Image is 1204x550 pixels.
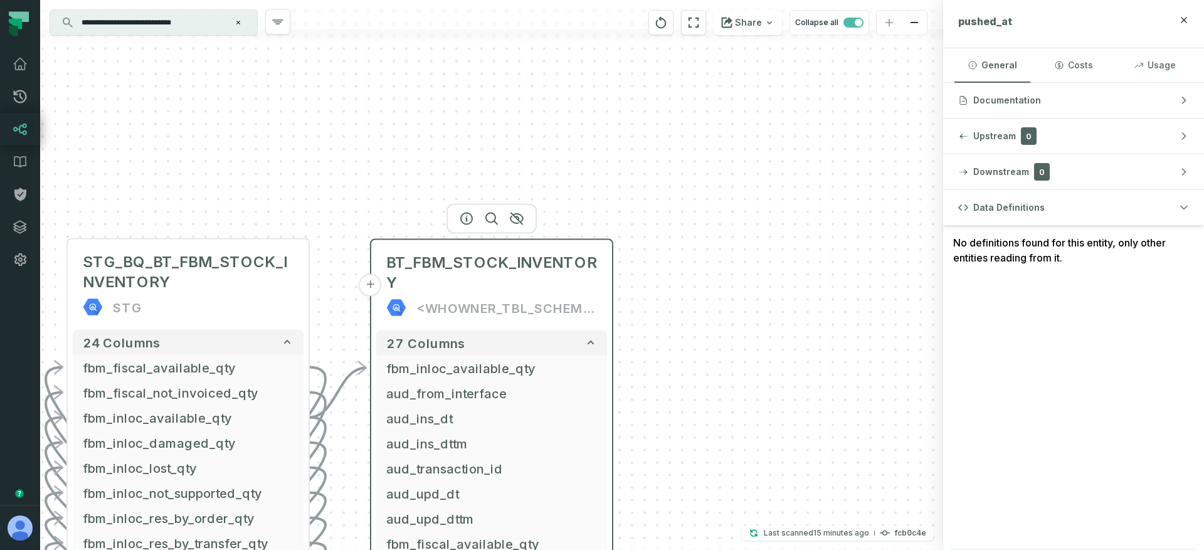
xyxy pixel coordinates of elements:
button: fbm_fiscal_available_qty [73,355,304,380]
span: fbm_inloc_res_by_order_qty [83,509,293,527]
button: aud_upd_dttm [376,506,607,531]
button: zoom out [902,11,927,35]
div: No definitions found for this entity, only other entities reading from it. [943,225,1204,275]
div: STG [113,297,142,317]
button: aud_upd_dt [376,481,607,506]
button: Upstream0 [943,119,1204,154]
button: Documentation [943,83,1204,118]
span: STG_BQ_BT_FBM_STOCK_INVENTORY [83,252,293,292]
div: Tooltip anchor [14,488,25,499]
span: 0 [1034,163,1050,181]
button: Downstream0 [943,154,1204,189]
button: aud_from_interface [376,381,607,406]
button: fbm_inloc_available_qty [376,356,607,381]
button: Share [714,10,782,35]
button: Usage [1117,48,1193,82]
span: Documentation [973,94,1041,107]
h4: fcb0c4e [895,529,926,537]
span: fbm_inloc_available_qty [83,408,293,427]
button: fbm_inloc_not_supported_qty [73,480,304,505]
span: fbm_inloc_not_supported_qty [83,484,293,502]
p: Last scanned [764,527,869,539]
span: aud_from_interface [386,384,597,403]
button: aud_ins_dttm [376,431,607,456]
button: Costs [1035,48,1111,82]
button: fbm_inloc_lost_qty [73,455,304,480]
span: 0 [1021,127,1037,145]
span: fbm_inloc_damaged_qty [83,433,293,452]
button: Last scanned[DATE] 1:06:43 PMfcb0c4e [741,526,934,541]
button: Data Definitions [943,190,1204,225]
span: fbm_inloc_available_qty [386,359,597,378]
span: Downstream [973,166,1029,178]
span: aud_ins_dt [386,409,597,428]
span: BT_FBM_STOCK_INVENTORY [386,253,597,293]
span: aud_upd_dttm [386,509,597,528]
span: pushed_at [958,15,1012,28]
span: 27 columns [386,336,465,351]
span: Data Definitions [973,201,1045,214]
button: aud_ins_dt [376,406,607,431]
button: Collapse all [789,10,869,35]
span: aud_ins_dttm [386,434,597,453]
span: fbm_inloc_lost_qty [83,458,293,477]
img: avatar of Aviel Bar-Yossef [8,516,33,541]
span: aud_transaction_id [386,459,597,478]
span: Upstream [973,130,1016,142]
button: + [359,274,382,297]
button: fbm_inloc_res_by_order_qty [73,505,304,531]
span: fbm_fiscal_available_qty [83,358,293,377]
g: Edge from 19cf104794e5ff39be59041df9733d7a to ed4227df5abd1e1ecd9a8a296a40c829 [309,368,366,418]
span: aud_upd_dt [386,484,597,503]
div: <WHOWNER_TBL_SCHEMA> [416,298,597,318]
button: fbm_inloc_available_qty [73,405,304,430]
button: fbm_fiscal_not_invoiced_qty [73,380,304,405]
button: General [954,48,1030,82]
span: 24 columns [83,335,161,350]
button: fbm_inloc_damaged_qty [73,430,304,455]
span: fbm_fiscal_not_invoiced_qty [83,383,293,402]
button: Clear search query [232,16,245,29]
relative-time: Oct 6, 2025, 1:06 PM GMT+3 [813,528,869,537]
button: aud_transaction_id [376,456,607,481]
